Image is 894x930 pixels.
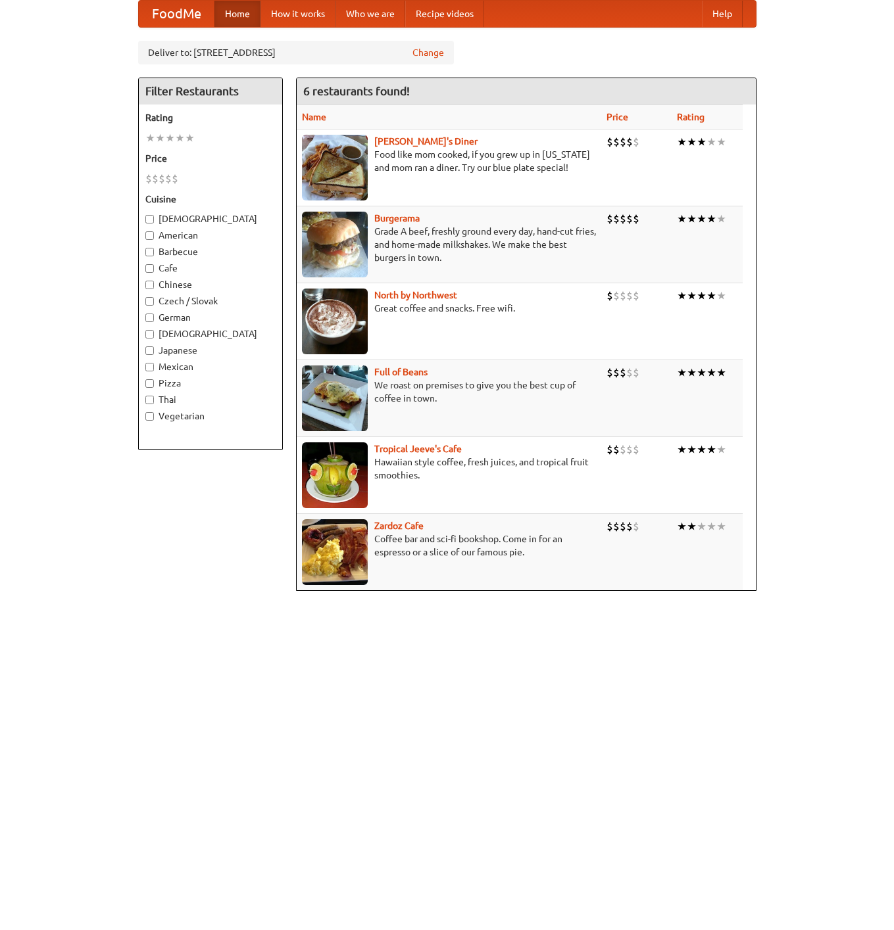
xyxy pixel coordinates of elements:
[607,212,613,226] li: $
[175,131,185,145] li: ★
[633,442,639,457] li: $
[620,442,626,457] li: $
[620,212,626,226] li: $
[145,311,276,324] label: German
[374,213,420,223] a: Burgerama
[613,212,620,226] li: $
[155,131,165,145] li: ★
[697,519,707,534] li: ★
[374,290,457,300] a: North by Northwest
[620,365,626,380] li: $
[145,229,276,242] label: American
[613,289,620,303] li: $
[374,367,428,377] a: Full of Beans
[626,442,633,457] li: $
[613,442,620,457] li: $
[405,1,484,27] a: Recipe videos
[607,365,613,380] li: $
[716,442,726,457] li: ★
[302,148,596,174] p: Food like mom cooked, if you grew up in [US_STATE] and mom ran a diner. Try our blue plate special!
[626,519,633,534] li: $
[302,365,368,431] img: beans.jpg
[620,519,626,534] li: $
[633,519,639,534] li: $
[707,519,716,534] li: ★
[607,112,628,122] a: Price
[145,193,276,206] h5: Cuisine
[145,409,276,423] label: Vegetarian
[302,442,368,508] img: jeeves.jpg
[302,135,368,200] img: sallys.jpg
[716,212,726,226] li: ★
[677,112,705,122] a: Rating
[165,172,172,186] li: $
[716,519,726,534] li: ★
[677,212,687,226] li: ★
[687,212,697,226] li: ★
[687,442,697,457] li: ★
[138,41,454,64] div: Deliver to: [STREET_ADDRESS]
[145,377,276,390] label: Pizza
[607,442,613,457] li: $
[697,289,707,303] li: ★
[152,172,159,186] li: $
[626,289,633,303] li: $
[707,212,716,226] li: ★
[145,278,276,291] label: Chinese
[687,365,697,380] li: ★
[302,519,368,585] img: zardoz.jpg
[626,365,633,380] li: $
[165,131,175,145] li: ★
[626,212,633,226] li: $
[707,135,716,149] li: ★
[145,262,276,275] label: Cafe
[145,248,154,256] input: Barbecue
[707,442,716,457] li: ★
[607,135,613,149] li: $
[697,135,707,149] li: ★
[302,455,596,482] p: Hawaiian style coffee, fresh juices, and tropical fruit smoothies.
[302,212,368,277] img: burgerama.jpg
[677,365,687,380] li: ★
[185,131,195,145] li: ★
[145,294,276,308] label: Czech / Slovak
[697,212,707,226] li: ★
[620,289,626,303] li: $
[613,519,620,534] li: $
[214,1,261,27] a: Home
[687,135,697,149] li: ★
[677,442,687,457] li: ★
[620,135,626,149] li: $
[335,1,405,27] a: Who we are
[145,297,154,306] input: Czech / Slovak
[716,289,726,303] li: ★
[145,363,154,371] input: Mexican
[139,1,214,27] a: FoodMe
[145,245,276,258] label: Barbecue
[697,442,707,457] li: ★
[687,519,697,534] li: ★
[607,519,613,534] li: $
[145,396,154,404] input: Thai
[145,212,276,225] label: [DEMOGRAPHIC_DATA]
[633,289,639,303] li: $
[145,327,276,340] label: [DEMOGRAPHIC_DATA]
[702,1,743,27] a: Help
[716,365,726,380] li: ★
[145,172,152,186] li: $
[145,393,276,406] label: Thai
[145,131,155,145] li: ★
[302,532,596,559] p: Coffee bar and sci-fi bookshop. Come in for an espresso or a slice of our famous pie.
[697,365,707,380] li: ★
[145,281,154,289] input: Chinese
[145,412,154,421] input: Vegetarian
[302,379,596,405] p: We roast on premises to give you the best cup of coffee in town.
[607,289,613,303] li: $
[302,112,326,122] a: Name
[374,444,462,454] a: Tropical Jeeve's Cafe
[374,136,478,147] b: [PERSON_NAME]'s Diner
[302,302,596,315] p: Great coffee and snacks. Free wifi.
[707,365,716,380] li: ★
